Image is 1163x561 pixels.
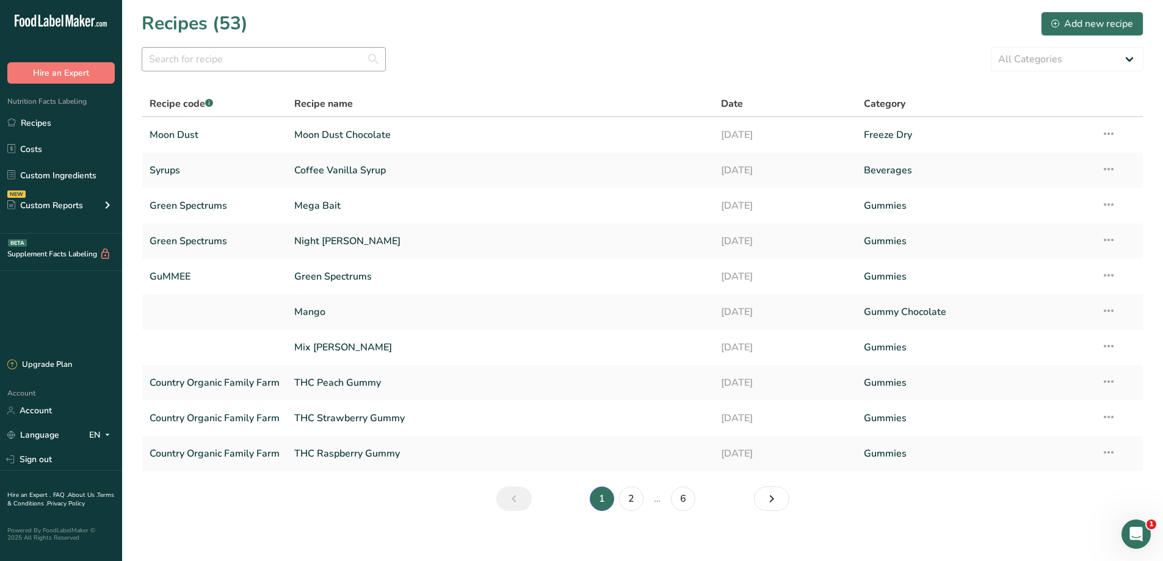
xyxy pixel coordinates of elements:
[864,299,1087,325] a: Gummy Chocolate
[294,122,706,148] a: Moon Dust Chocolate
[864,157,1087,183] a: Beverages
[7,190,26,198] div: NEW
[7,424,59,446] a: Language
[721,157,850,183] a: [DATE]
[864,441,1087,466] a: Gummies
[7,62,115,84] button: Hire an Expert
[619,487,643,511] a: Page 2.
[864,228,1087,254] a: Gummies
[294,441,706,466] a: THC Raspberry Gummy
[721,335,850,360] a: [DATE]
[721,299,850,325] a: [DATE]
[150,97,213,110] span: Recipe code
[864,193,1087,219] a: Gummies
[721,264,850,289] a: [DATE]
[294,335,706,360] a: Mix [PERSON_NAME]
[7,199,83,212] div: Custom Reports
[1051,16,1133,31] div: Add new recipe
[864,370,1087,396] a: Gummies
[1147,519,1156,529] span: 1
[142,47,386,71] input: Search for recipe
[754,487,789,511] a: Next page
[89,428,115,443] div: EN
[864,335,1087,360] a: Gummies
[68,491,97,499] a: About Us .
[294,405,706,431] a: THC Strawberry Gummy
[7,359,72,371] div: Upgrade Plan
[142,10,248,37] h1: Recipes (53)
[294,157,706,183] a: Coffee Vanilla Syrup
[150,441,280,466] a: Country Organic Family Farm
[294,193,706,219] a: Mega Bait
[150,264,280,289] a: GuMMEE
[721,228,850,254] a: [DATE]
[1121,519,1151,549] iframe: Intercom live chat
[721,193,850,219] a: [DATE]
[7,491,51,499] a: Hire an Expert .
[8,239,27,247] div: BETA
[721,370,850,396] a: [DATE]
[864,264,1087,289] a: Gummies
[150,193,280,219] a: Green Spectrums
[864,405,1087,431] a: Gummies
[721,122,850,148] a: [DATE]
[1041,12,1143,36] button: Add new recipe
[864,96,905,111] span: Category
[721,405,850,431] a: [DATE]
[721,96,743,111] span: Date
[53,491,68,499] a: FAQ .
[671,487,695,511] a: Page 6.
[294,299,706,325] a: Mango
[294,96,353,111] span: Recipe name
[7,491,114,508] a: Terms & Conditions .
[150,370,280,396] a: Country Organic Family Farm
[150,228,280,254] a: Green Spectrums
[294,264,706,289] a: Green Spectrums
[864,122,1087,148] a: Freeze Dry
[294,228,706,254] a: Night [PERSON_NAME]
[47,499,85,508] a: Privacy Policy
[150,157,280,183] a: Syrups
[294,370,706,396] a: THC Peach Gummy
[150,405,280,431] a: Country Organic Family Farm
[7,527,115,541] div: Powered By FoodLabelMaker © 2025 All Rights Reserved
[496,487,532,511] a: Previous page
[721,441,850,466] a: [DATE]
[150,122,280,148] a: Moon Dust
